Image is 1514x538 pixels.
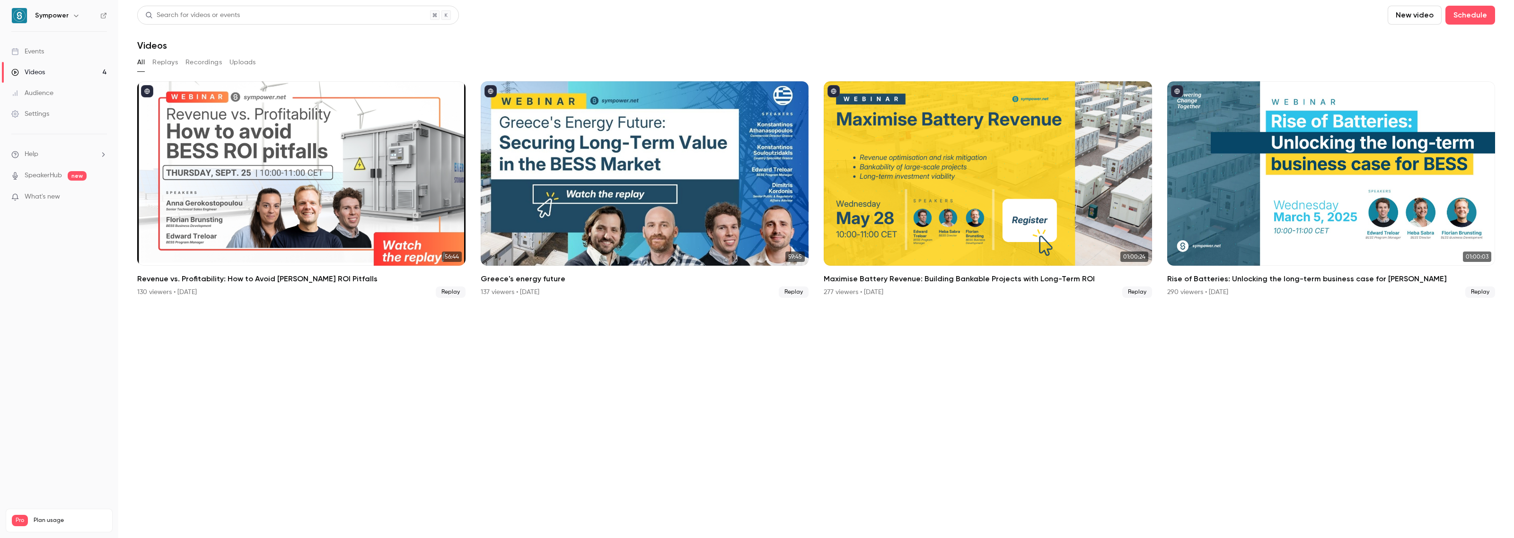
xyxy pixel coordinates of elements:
section: Videos [137,6,1495,532]
a: 56:44Revenue vs. Profitability: How to Avoid [PERSON_NAME] ROI Pitfalls130 viewers • [DATE]Replay [137,81,466,298]
a: 59:45Greece's energy future137 viewers • [DATE]Replay [481,81,809,298]
span: Replay [1122,286,1152,298]
ul: Videos [137,81,1495,298]
button: published [484,85,497,97]
button: New video [1388,6,1442,25]
img: Sympower [12,8,27,23]
div: Search for videos or events [145,10,240,20]
h2: Maximise Battery Revenue: Building Bankable Projects with Long-Term ROI [824,273,1152,285]
div: Audience [11,88,53,98]
button: Replays [152,55,178,70]
span: Replay [779,286,809,298]
div: Events [11,47,44,56]
li: Greece's energy future [481,81,809,298]
button: published [1171,85,1183,97]
li: Revenue vs. Profitability: How to Avoid BESS ROI Pitfalls [137,81,466,298]
div: 130 viewers • [DATE] [137,287,197,297]
h2: Rise of Batteries: Unlocking the long-term business case for [PERSON_NAME] [1167,273,1496,285]
a: 01:00:24Maximise Battery Revenue: Building Bankable Projects with Long-Term ROI277 viewers • [DAT... [824,81,1152,298]
li: help-dropdown-opener [11,149,107,159]
h2: Revenue vs. Profitability: How to Avoid [PERSON_NAME] ROI Pitfalls [137,273,466,285]
span: What's new [25,192,60,202]
div: Settings [11,109,49,119]
li: Maximise Battery Revenue: Building Bankable Projects with Long-Term ROI [824,81,1152,298]
span: 01:00:03 [1463,252,1491,262]
span: Help [25,149,38,159]
a: 01:00:03Rise of Batteries: Unlocking the long-term business case for [PERSON_NAME]290 viewers • [... [1167,81,1496,298]
div: 290 viewers • [DATE] [1167,287,1228,297]
h6: Sympower [35,11,69,20]
li: Rise of Batteries: Unlocking the long-term business case for BESS [1167,81,1496,298]
button: Uploads [229,55,256,70]
h2: Greece's energy future [481,273,809,285]
span: 59:45 [785,252,805,262]
span: Replay [436,286,466,298]
button: Schedule [1445,6,1495,25]
div: 137 viewers • [DATE] [481,287,539,297]
span: Plan usage [34,517,106,524]
span: new [68,171,87,181]
button: All [137,55,145,70]
span: Replay [1465,286,1495,298]
div: 277 viewers • [DATE] [824,287,883,297]
button: published [141,85,153,97]
iframe: Noticeable Trigger [96,193,107,201]
div: Videos [11,68,45,77]
button: Recordings [185,55,222,70]
span: 01:00:24 [1120,252,1148,262]
h1: Videos [137,40,167,51]
span: 56:44 [442,252,462,262]
a: SpeakerHub [25,171,62,181]
button: published [827,85,840,97]
span: Pro [12,515,28,526]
